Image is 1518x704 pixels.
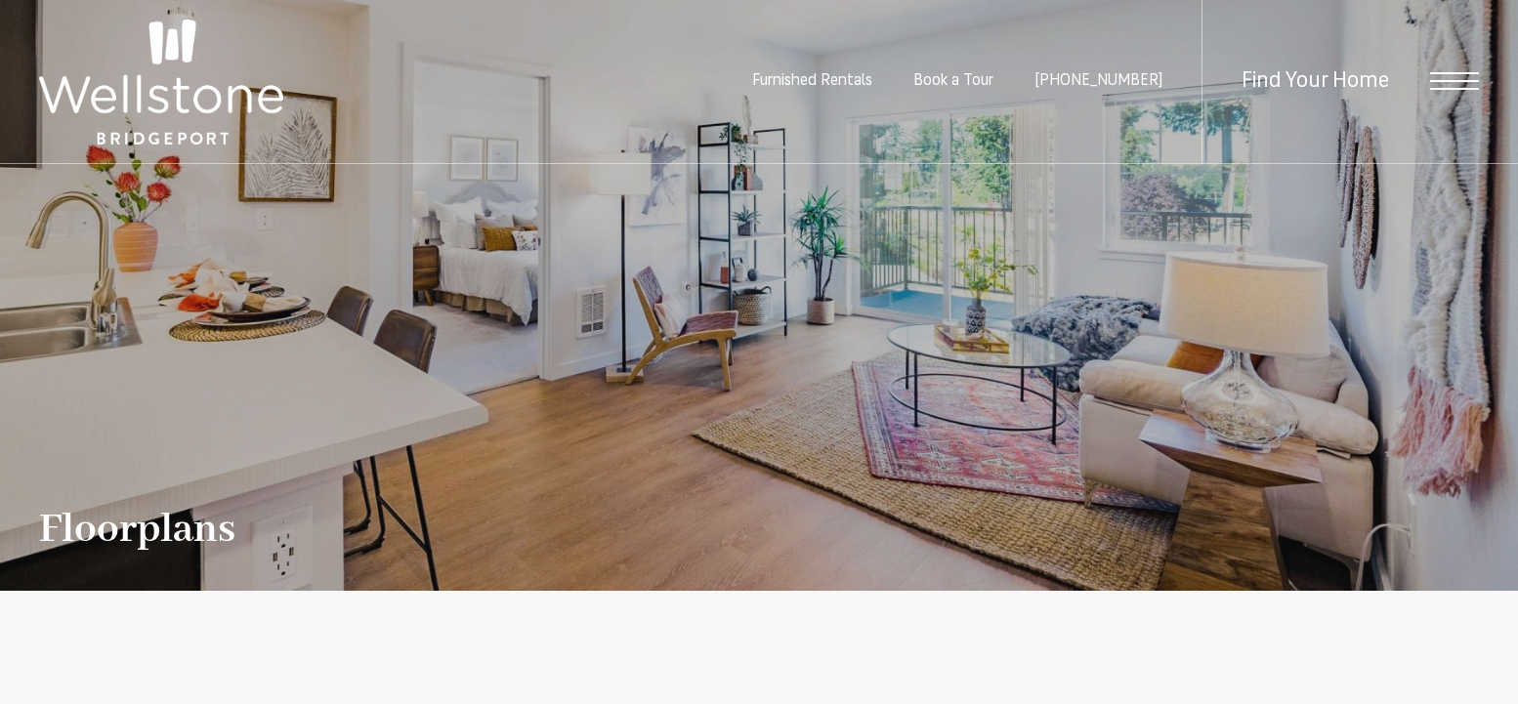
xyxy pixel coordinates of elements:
h1: Floorplans [39,508,235,552]
a: Find Your Home [1242,70,1389,93]
span: [PHONE_NUMBER] [1034,73,1162,89]
img: Wellstone [39,20,283,145]
a: Furnished Rentals [752,73,872,89]
a: Call Us at (253) 642-8681 [1034,73,1162,89]
a: Book a Tour [913,73,993,89]
button: Open Menu [1430,72,1479,90]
